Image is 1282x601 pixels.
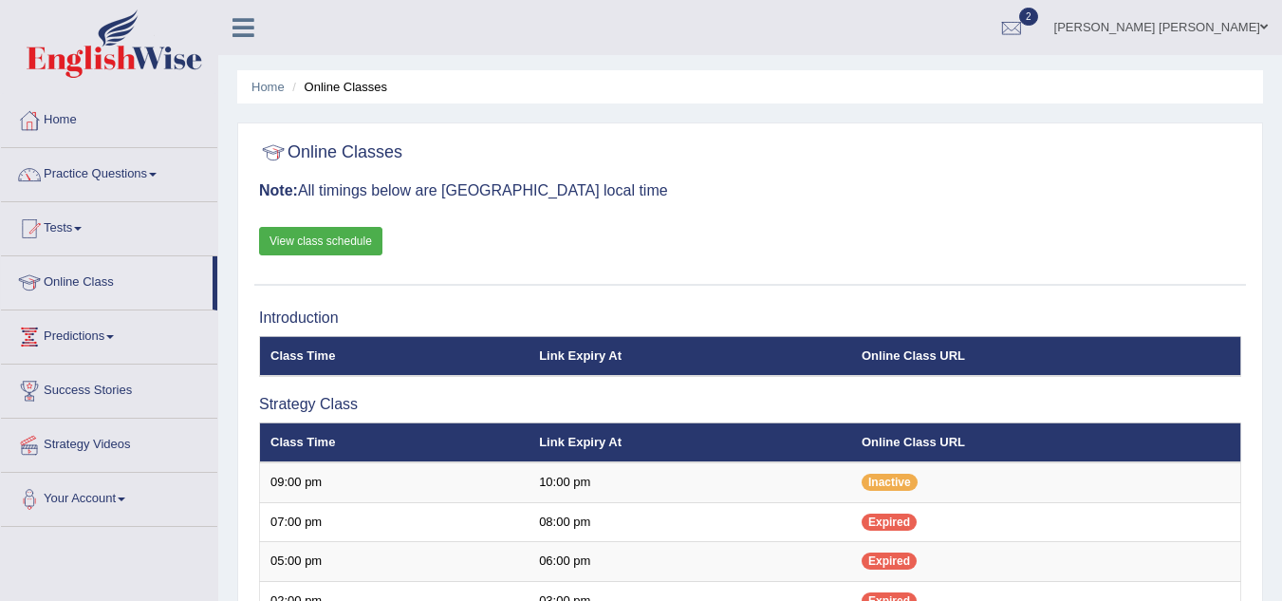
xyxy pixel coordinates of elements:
span: Inactive [862,474,918,491]
a: Home [1,94,217,141]
h3: All timings below are [GEOGRAPHIC_DATA] local time [259,182,1241,199]
span: 2 [1019,8,1038,26]
span: Expired [862,514,917,531]
b: Note: [259,182,298,198]
a: Online Class [1,256,213,304]
th: Link Expiry At [529,336,851,376]
th: Class Time [260,336,530,376]
a: Strategy Videos [1,419,217,466]
td: 08:00 pm [529,502,851,542]
a: Tests [1,202,217,250]
th: Online Class URL [851,423,1241,462]
th: Link Expiry At [529,423,851,462]
td: 10:00 pm [529,462,851,502]
td: 05:00 pm [260,542,530,582]
span: Expired [862,553,917,570]
h3: Strategy Class [259,396,1241,413]
th: Online Class URL [851,336,1241,376]
h2: Online Classes [259,139,402,167]
a: Home [251,80,285,94]
a: Practice Questions [1,148,217,196]
a: Success Stories [1,365,217,412]
th: Class Time [260,423,530,462]
li: Online Classes [288,78,387,96]
a: View class schedule [259,227,382,255]
td: 07:00 pm [260,502,530,542]
a: Predictions [1,310,217,358]
td: 06:00 pm [529,542,851,582]
td: 09:00 pm [260,462,530,502]
a: Your Account [1,473,217,520]
h3: Introduction [259,310,1241,327]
